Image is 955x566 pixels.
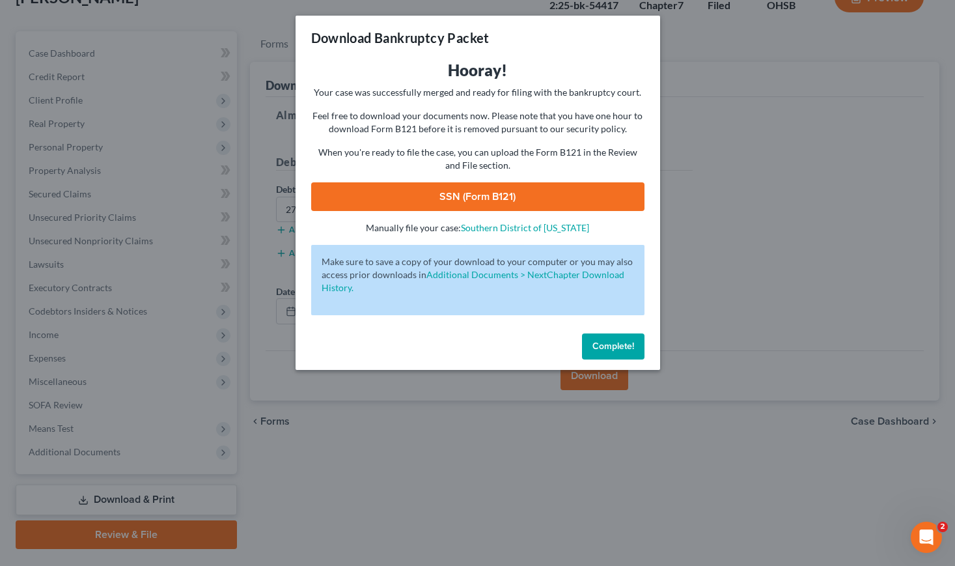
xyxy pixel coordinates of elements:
[311,86,644,99] p: Your case was successfully merged and ready for filing with the bankruptcy court.
[461,222,589,233] a: Southern District of [US_STATE]
[311,29,490,47] h3: Download Bankruptcy Packet
[582,333,644,360] button: Complete!
[311,221,644,234] p: Manually file your case:
[322,255,634,294] p: Make sure to save a copy of your download to your computer or you may also access prior downloads in
[592,341,634,352] span: Complete!
[311,109,644,135] p: Feel free to download your documents now. Please note that you have one hour to download Form B12...
[911,522,942,553] iframe: Intercom live chat
[322,269,624,293] a: Additional Documents > NextChapter Download History.
[311,60,644,81] h3: Hooray!
[937,522,948,532] span: 2
[311,182,644,211] a: SSN (Form B121)
[311,146,644,172] p: When you're ready to file the case, you can upload the Form B121 in the Review and File section.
